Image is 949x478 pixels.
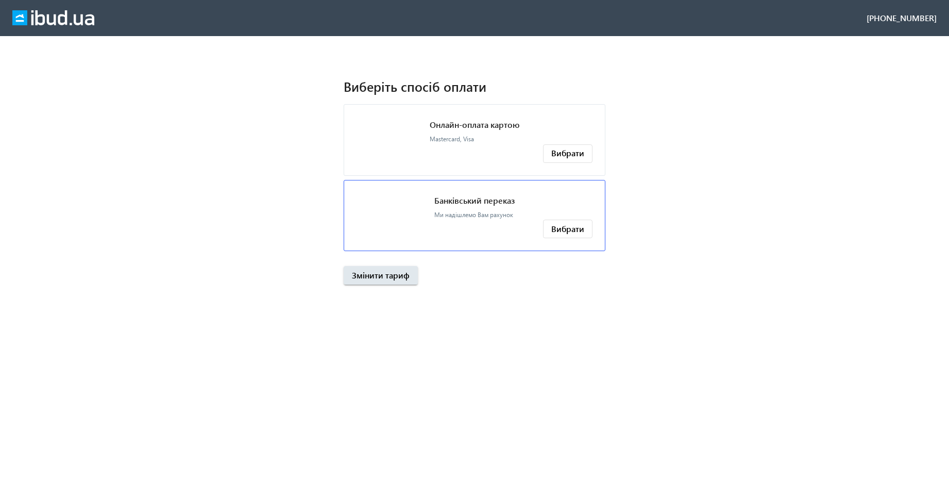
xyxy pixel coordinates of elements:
button: Вибрати [543,220,592,238]
img: ibud_full_logo_white.svg [12,10,94,26]
span: Вибрати [551,147,584,159]
button: Змінити тариф [344,266,418,285]
div: [PHONE_NUMBER] [867,12,937,24]
span: Mastercard, Visa [430,135,474,143]
p: Онлайн-оплата картою [430,119,520,130]
span: Ми надішлемо Вам рахунок [434,211,513,219]
h1: Виберіть спосіб оплати [344,77,605,95]
span: Вибрати [551,223,584,235]
span: Змінити тариф [352,270,410,281]
p: Банківський переказ [434,195,515,206]
button: Вибрати [543,144,592,163]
